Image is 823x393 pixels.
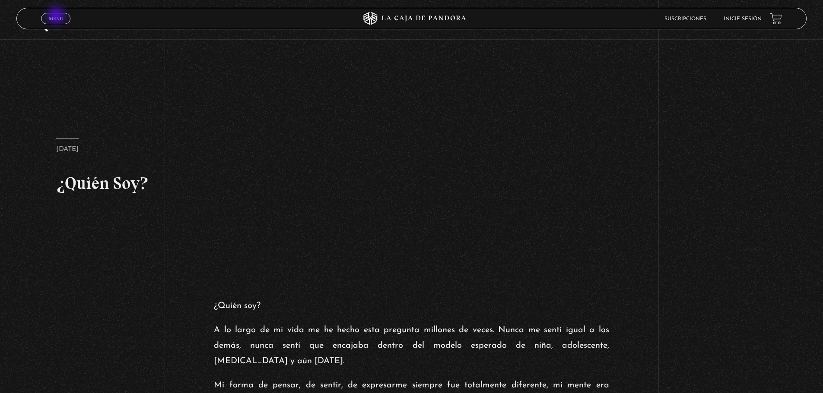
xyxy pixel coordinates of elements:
span: Cerrar [46,23,66,29]
p: [DATE] [56,138,79,156]
a: Suscripciones [664,16,706,22]
a: Inicie sesión [724,16,762,22]
p: A lo largo de mi vida me he hecho esta pregunta millones de veces. Nunca me sentí igual a los dem... [214,322,609,369]
span: Menu [49,16,63,21]
h2: ¿Quién Soy? [56,171,372,195]
p: ¿Quién soy? [214,298,609,314]
a: View your shopping cart [770,13,782,25]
